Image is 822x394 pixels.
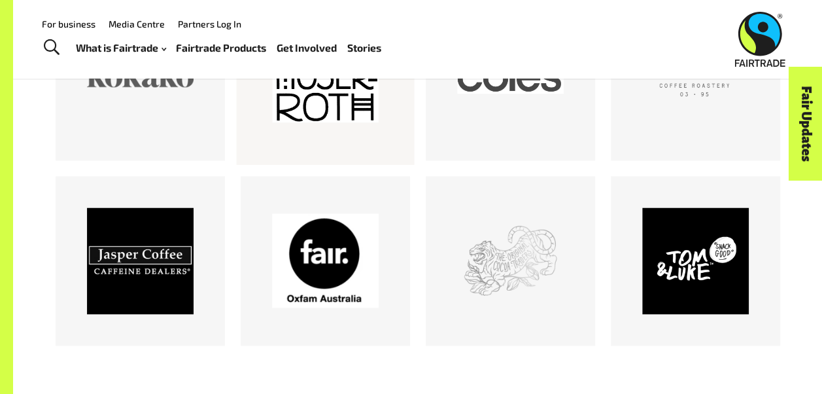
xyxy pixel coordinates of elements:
[178,18,241,29] a: Partners Log In
[347,39,381,57] a: Stories
[109,18,165,29] a: Media Centre
[735,12,785,67] img: Fairtrade Australia New Zealand logo
[35,31,67,64] a: Toggle Search
[76,39,166,57] a: What is Fairtrade
[42,18,95,29] a: For business
[176,39,266,57] a: Fairtrade Products
[277,39,337,57] a: Get Involved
